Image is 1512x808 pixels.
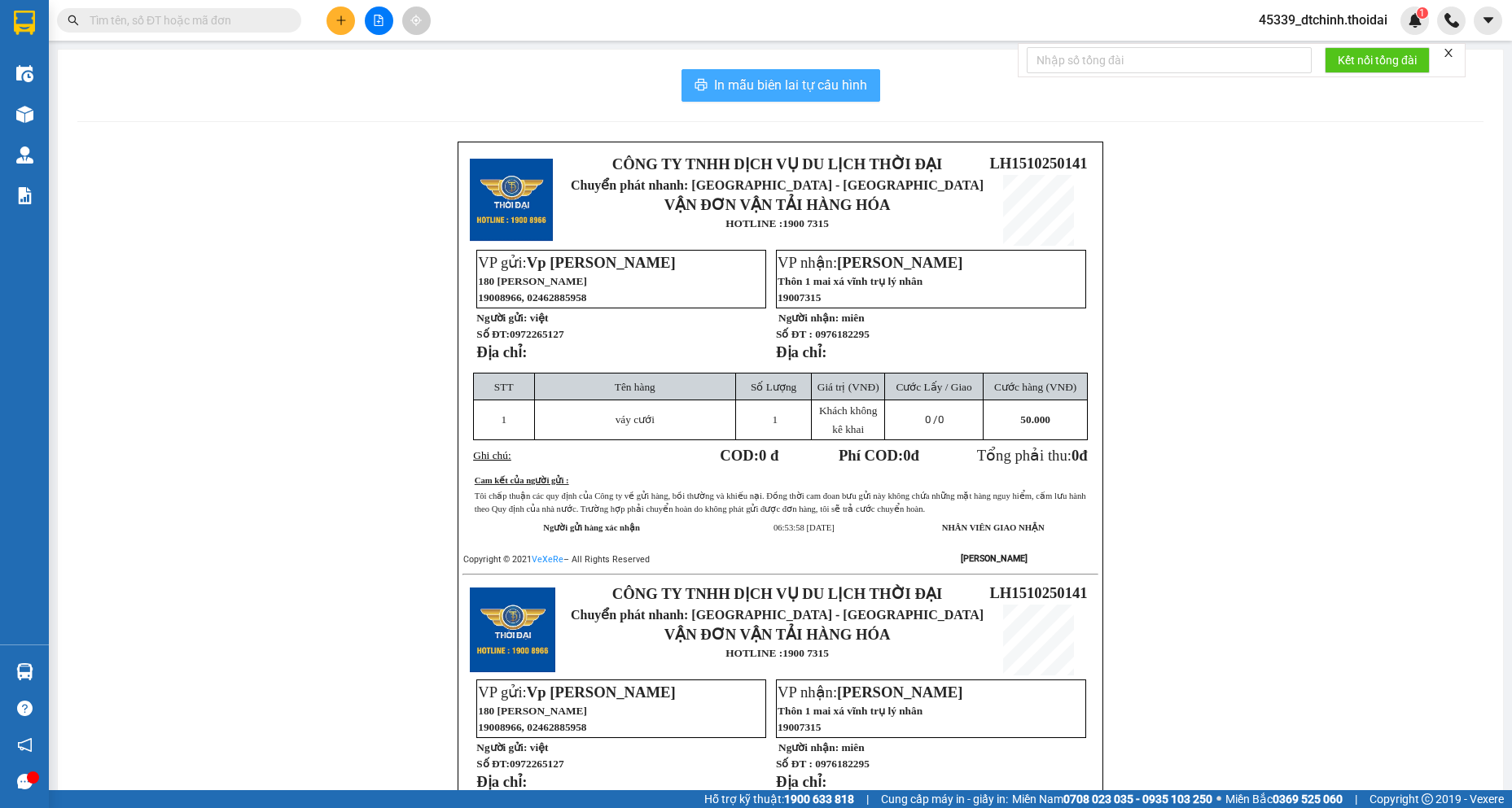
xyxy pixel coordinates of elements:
[1481,13,1496,28] span: caret-down
[1417,7,1428,19] sup: 1
[776,328,813,340] strong: Số ĐT :
[475,476,569,485] u: Cam kết của người gửi :
[478,684,675,701] span: VP gửi:
[1216,796,1221,802] span: ⚪️
[896,381,971,393] span: Cước Lấy / Giao
[815,328,870,340] span: 0976182295
[402,7,431,35] button: aim
[463,554,650,565] span: Copyright © 2021 – All Rights Reserved
[476,773,527,790] strong: Địa chỉ:
[365,7,393,35] button: file-add
[475,491,1086,513] span: Tôi chấp thuận các quy định của Công ty về gửi hàng, bồi thường và khiếu nại. Đồng thời cam đoan ...
[1273,793,1343,806] strong: 0369 525 060
[751,381,796,393] span: Số Lượng
[664,626,891,643] strong: VẬN ĐƠN VẬN TẢI HÀNG HÓA
[778,705,923,717] span: Thôn 1 mai xá vĩnh trụ lý nhân
[841,741,864,753] span: miên
[1443,47,1454,59] span: close
[815,758,870,770] span: 0976182295
[16,663,33,680] img: warehouse-icon
[476,343,527,360] strong: Địa chỉ:
[778,312,839,324] strong: Người nhận:
[571,178,984,192] span: Chuyển phát nhanh: [GEOGRAPHIC_DATA] - [GEOGRAPHIC_DATA]
[510,328,564,340] span: 0972265127
[1355,790,1357,808] span: |
[774,523,835,532] span: 06:53:58 [DATE]
[530,312,549,324] span: việt
[720,447,778,464] strong: COD:
[784,793,854,806] strong: 1900 633 818
[1027,47,1312,73] input: Nhập số tổng đài
[1444,13,1459,28] img: phone-icon
[494,381,514,393] span: STT
[478,254,675,271] span: VP gửi:
[782,647,829,659] strong: 1900 7315
[476,741,527,753] strong: Người gửi:
[1012,790,1212,808] span: Miền Nam
[819,404,877,435] span: Khách không kê khai
[478,721,586,733] span: 19008966, 02462885958
[543,523,640,532] strong: Người gửi hàng xác nhận
[478,291,586,304] span: 19008966, 02462885958
[90,11,282,29] input: Tìm tên, số ĐT hoặc mã đơn
[1246,10,1400,30] span: 45339_dtchinh.thoidai
[938,413,944,426] span: 0
[1225,790,1343,808] span: Miền Bắc
[778,254,962,271] span: VP nhận:
[234,109,331,126] span: LH1510250141
[961,553,1028,564] strong: [PERSON_NAME]
[725,647,782,659] strong: HOTLINE :
[571,608,984,622] span: Chuyển phát nhanh: [GEOGRAPHIC_DATA] - [GEOGRAPHIC_DATA]
[476,328,563,340] strong: Số ĐT:
[473,449,511,461] span: Ghi chú:
[16,187,33,204] img: solution-icon
[476,758,563,770] strong: Số ĐT:
[92,70,233,128] span: Chuyển phát nhanh: [GEOGRAPHIC_DATA] - [GEOGRAPHIC_DATA]
[903,447,910,464] span: 0
[725,217,782,229] strong: HOTLINE :
[1325,47,1430,73] button: Kết nối tổng đài
[96,13,228,66] strong: CÔNG TY TNHH DỊCH VỤ DU LỊCH THỜI ĐẠI
[16,146,33,164] img: warehouse-icon
[977,447,1088,464] span: Tổng phải thu:
[839,447,919,464] strong: Phí COD: đ
[1079,447,1087,464] span: đ
[782,217,829,229] strong: 1900 7315
[17,774,33,789] span: message
[1338,51,1417,69] span: Kết nối tổng đài
[335,15,347,26] span: plus
[994,381,1076,393] span: Cước hàng (VNĐ)
[612,585,942,602] strong: CÔNG TY TNHH DỊCH VỤ DU LỊCH THỜI ĐẠI
[778,721,821,733] span: 19007315
[989,155,1087,172] span: LH1510250141
[16,106,33,123] img: warehouse-icon
[615,381,655,393] span: Tên hàng
[1419,7,1425,19] span: 1
[664,196,891,213] strong: VẬN ĐƠN VẬN TẢI HÀNG HÓA
[841,312,864,324] span: miên
[866,790,869,808] span: |
[772,413,778,426] span: 1
[16,65,33,82] img: warehouse-icon
[478,705,587,717] span: 180 [PERSON_NAME]
[527,254,676,271] span: Vp [PERSON_NAME]
[942,523,1045,532] strong: NHÂN VIÊN GIAO NHẬN
[1474,7,1502,35] button: caret-down
[776,758,813,770] strong: Số ĐT :
[616,413,655,426] span: váy cưới
[68,15,79,26] span: search
[501,413,506,426] span: 1
[373,15,384,26] span: file-add
[776,343,826,360] strong: Địa chỉ:
[1422,793,1433,805] span: copyright
[704,790,854,808] span: Hỗ trợ kỹ thuật:
[714,75,867,95] span: In mẫu biên lai tự cấu hình
[681,69,880,102] button: printerIn mẫu biên lai tự cấu hình
[881,790,1008,808] span: Cung cấp máy in - giấy in:
[989,584,1087,601] span: LH1510250141
[837,254,962,271] span: [PERSON_NAME]
[510,758,564,770] span: 0972265127
[837,684,962,701] span: [PERSON_NAME]
[327,7,355,35] button: plus
[1020,413,1050,426] span: 50.000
